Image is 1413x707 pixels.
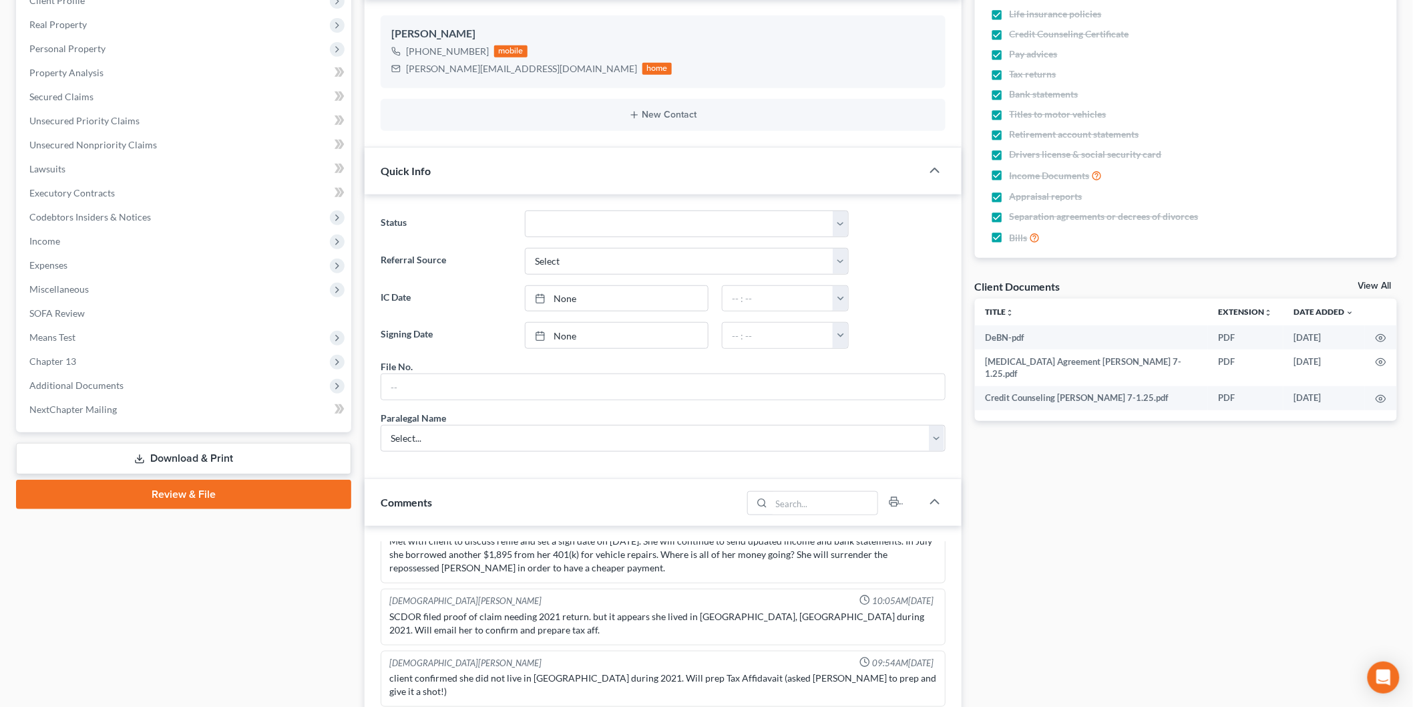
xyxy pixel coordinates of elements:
td: [MEDICAL_DATA] Agreement [PERSON_NAME] 7-1.25.pdf [975,349,1209,386]
a: Secured Claims [19,85,351,109]
a: None [526,323,708,348]
span: 10:05AM[DATE] [873,595,934,607]
a: View All [1358,281,1392,291]
td: Credit Counseling [PERSON_NAME] 7-1.25.pdf [975,386,1209,410]
i: unfold_more [1006,309,1014,317]
span: SOFA Review [29,307,85,319]
a: Review & File [16,480,351,509]
a: Download & Print [16,443,351,474]
div: File No. [381,360,413,374]
span: Credit Counseling Certificate [1010,27,1129,41]
div: [PERSON_NAME] [391,26,935,42]
div: [PERSON_NAME][EMAIL_ADDRESS][DOMAIN_NAME] [406,62,637,76]
label: IC Date [374,285,518,312]
span: Secured Claims [29,91,93,102]
span: Personal Property [29,43,106,54]
span: Executory Contracts [29,187,115,198]
span: Comments [381,496,432,509]
span: Titles to motor vehicles [1010,108,1106,121]
span: Means Test [29,331,75,343]
span: Drivers license & social security card [1010,148,1162,161]
span: Lawsuits [29,163,65,174]
span: Miscellaneous [29,283,89,295]
div: Met with client to discuss refile and set a sign date on [DATE]. She will continue to send update... [389,535,937,575]
span: Unsecured Priority Claims [29,115,140,126]
a: Extensionunfold_more [1219,307,1273,317]
span: NextChapter Mailing [29,404,117,415]
div: Open Intercom Messenger [1368,662,1400,694]
span: Bank statements [1010,88,1078,101]
span: Chapter 13 [29,356,76,367]
span: Real Property [29,19,87,30]
a: Date Added expand_more [1294,307,1354,317]
a: SOFA Review [19,301,351,325]
td: PDF [1208,349,1283,386]
a: Unsecured Priority Claims [19,109,351,133]
span: Expenses [29,259,67,271]
button: New Contact [391,110,935,120]
span: Pay advices [1010,47,1058,61]
input: Search... [771,492,877,515]
a: Property Analysis [19,61,351,85]
span: Quick Info [381,164,431,177]
div: [PHONE_NUMBER] [406,45,489,58]
input: -- : -- [723,323,833,348]
a: Lawsuits [19,157,351,181]
label: Signing Date [374,322,518,349]
span: 09:54AM[DATE] [873,657,934,670]
div: Paralegal Name [381,411,446,425]
a: Titleunfold_more [986,307,1014,317]
a: None [526,286,708,311]
span: Retirement account statements [1010,128,1139,141]
div: SCDOR filed proof of claim needing 2021 return. but it appears she lived in [GEOGRAPHIC_DATA], [G... [389,610,937,637]
span: Income Documents [1010,169,1090,182]
a: Executory Contracts [19,181,351,205]
label: Referral Source [374,248,518,275]
span: Tax returns [1010,67,1056,81]
label: Status [374,210,518,237]
td: [DATE] [1283,325,1365,349]
input: -- [381,374,945,400]
span: Codebtors Insiders & Notices [29,211,151,223]
td: PDF [1208,325,1283,349]
span: Property Analysis [29,67,104,78]
span: Additional Documents [29,380,124,391]
span: Bills [1010,231,1028,245]
td: [DATE] [1283,349,1365,386]
a: Unsecured Nonpriority Claims [19,133,351,157]
span: Appraisal reports [1010,190,1082,203]
td: [DATE] [1283,386,1365,410]
span: Separation agreements or decrees of divorces [1010,210,1199,223]
div: [DEMOGRAPHIC_DATA][PERSON_NAME] [389,595,542,607]
div: mobile [494,45,528,57]
div: [DEMOGRAPHIC_DATA][PERSON_NAME] [389,657,542,670]
td: PDF [1208,386,1283,410]
a: NextChapter Mailing [19,398,351,422]
span: Unsecured Nonpriority Claims [29,139,157,150]
span: Income [29,235,60,247]
td: DeBN-pdf [975,325,1209,349]
input: -- : -- [723,286,833,311]
div: home [642,63,672,75]
div: client confirmed she did not live in [GEOGRAPHIC_DATA] during 2021. Will prep Tax Affidavait (ask... [389,672,937,698]
span: Life insurance policies [1010,7,1102,21]
i: unfold_more [1265,309,1273,317]
i: expand_more [1346,309,1354,317]
div: Client Documents [975,279,1060,293]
